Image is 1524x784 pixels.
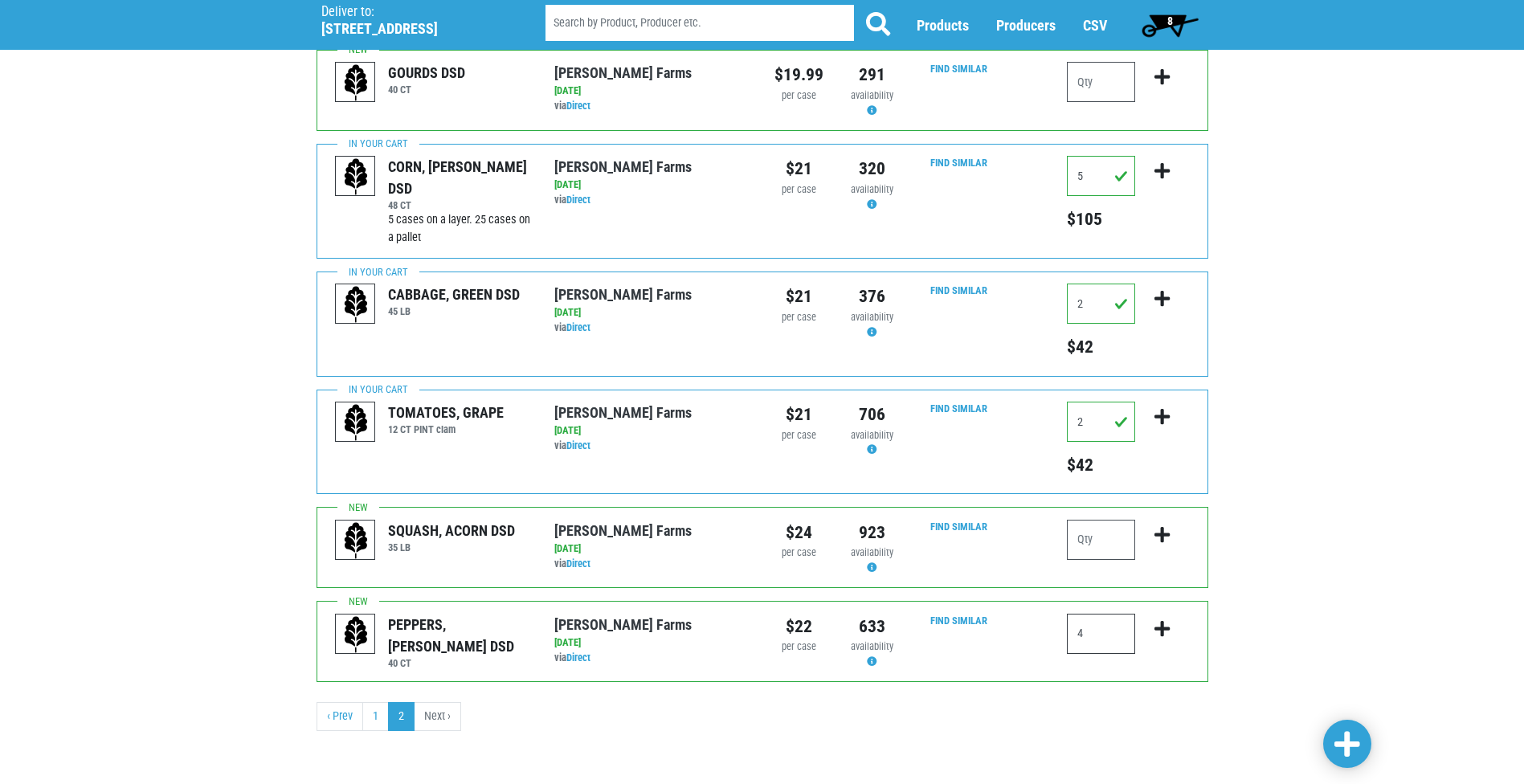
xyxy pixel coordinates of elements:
[848,520,897,545] div: 923
[1083,17,1107,34] a: CSV
[388,213,530,244] span: 5 cases on a layer. 25 cases on a pallet
[851,429,893,441] span: availability
[1067,402,1135,442] input: Qty
[1134,9,1206,41] a: 8
[774,62,823,88] div: $19.99
[1067,62,1135,102] input: Qty
[1067,337,1135,357] h5: Total price
[554,423,750,439] div: [DATE]
[336,284,376,325] img: placeholder-variety-43d6402dacf2d531de610a020419775a.svg
[554,99,750,114] div: via
[774,639,823,655] div: per case
[848,428,897,459] div: Availability may be subject to change.
[774,156,823,182] div: $21
[388,520,515,541] div: SQUASH, ACORN DSD
[388,305,520,317] h6: 45 LB
[774,88,823,104] div: per case
[388,657,530,669] h6: 40 CT
[851,183,893,195] span: availability
[554,651,750,666] div: via
[566,194,590,206] a: Direct
[774,545,823,561] div: per case
[554,439,750,454] div: via
[388,62,465,84] div: GOURDS DSD
[388,84,465,96] h6: 40 CT
[1167,14,1173,27] span: 8
[930,402,987,414] a: Find Similar
[566,100,590,112] a: Direct
[554,616,692,633] a: [PERSON_NAME] Farms
[1067,614,1135,654] input: Qty
[317,702,363,731] a: previous
[774,310,823,325] div: per case
[554,64,692,81] a: [PERSON_NAME] Farms
[851,89,893,101] span: availability
[388,402,504,423] div: TOMATOES, GRAPE
[1067,209,1135,230] h5: Total price
[321,4,505,20] p: Deliver to:
[930,63,987,75] a: Find Similar
[554,541,750,557] div: [DATE]
[388,702,415,731] a: 2
[1067,156,1135,196] input: Qty
[317,702,1208,731] nav: pager
[336,63,376,103] img: placeholder-variety-43d6402dacf2d531de610a020419775a.svg
[554,286,692,303] a: [PERSON_NAME] Farms
[388,199,530,211] h6: 48 CT
[774,614,823,639] div: $22
[362,702,389,731] a: 1
[388,284,520,305] div: CABBAGE, GREEN DSD
[388,614,530,657] div: PEPPERS, [PERSON_NAME] DSD
[554,305,750,321] div: [DATE]
[1067,284,1135,324] input: Qty
[851,311,893,323] span: availability
[774,520,823,545] div: $24
[554,635,750,651] div: [DATE]
[851,640,893,652] span: availability
[1067,455,1135,476] h5: Total price
[321,20,505,38] h5: [STREET_ADDRESS]
[774,428,823,443] div: per case
[848,182,897,213] div: Availability may be subject to change.
[336,615,376,655] img: placeholder-variety-43d6402dacf2d531de610a020419775a.svg
[566,651,590,664] a: Direct
[930,521,987,533] a: Find Similar
[336,402,376,443] img: placeholder-variety-43d6402dacf2d531de610a020419775a.svg
[848,284,897,309] div: 376
[774,182,823,198] div: per case
[554,522,692,539] a: [PERSON_NAME] Farms
[930,157,987,169] a: Find Similar
[848,156,897,182] div: 320
[1067,520,1135,560] input: Qty
[545,5,854,41] input: Search by Product, Producer etc.
[848,62,897,88] div: 291
[554,321,750,336] div: via
[388,423,504,435] h6: 12 CT PINT clam
[388,156,530,199] div: CORN, [PERSON_NAME] DSD
[851,546,893,558] span: availability
[774,402,823,427] div: $21
[336,521,376,561] img: placeholder-variety-43d6402dacf2d531de610a020419775a.svg
[917,17,969,34] a: Products
[554,557,750,572] div: via
[996,17,1056,34] a: Producers
[554,193,750,208] div: via
[848,310,897,341] div: Availability may be subject to change.
[554,404,692,421] a: [PERSON_NAME] Farms
[554,84,750,99] div: [DATE]
[774,284,823,309] div: $21
[930,615,987,627] a: Find Similar
[388,541,515,553] h6: 35 LB
[566,557,590,570] a: Direct
[566,321,590,333] a: Direct
[336,157,376,197] img: placeholder-variety-43d6402dacf2d531de610a020419775a.svg
[554,158,692,175] a: [PERSON_NAME] Farms
[566,439,590,451] a: Direct
[848,614,897,639] div: 633
[848,402,897,427] div: 706
[554,178,750,193] div: [DATE]
[930,284,987,296] a: Find Similar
